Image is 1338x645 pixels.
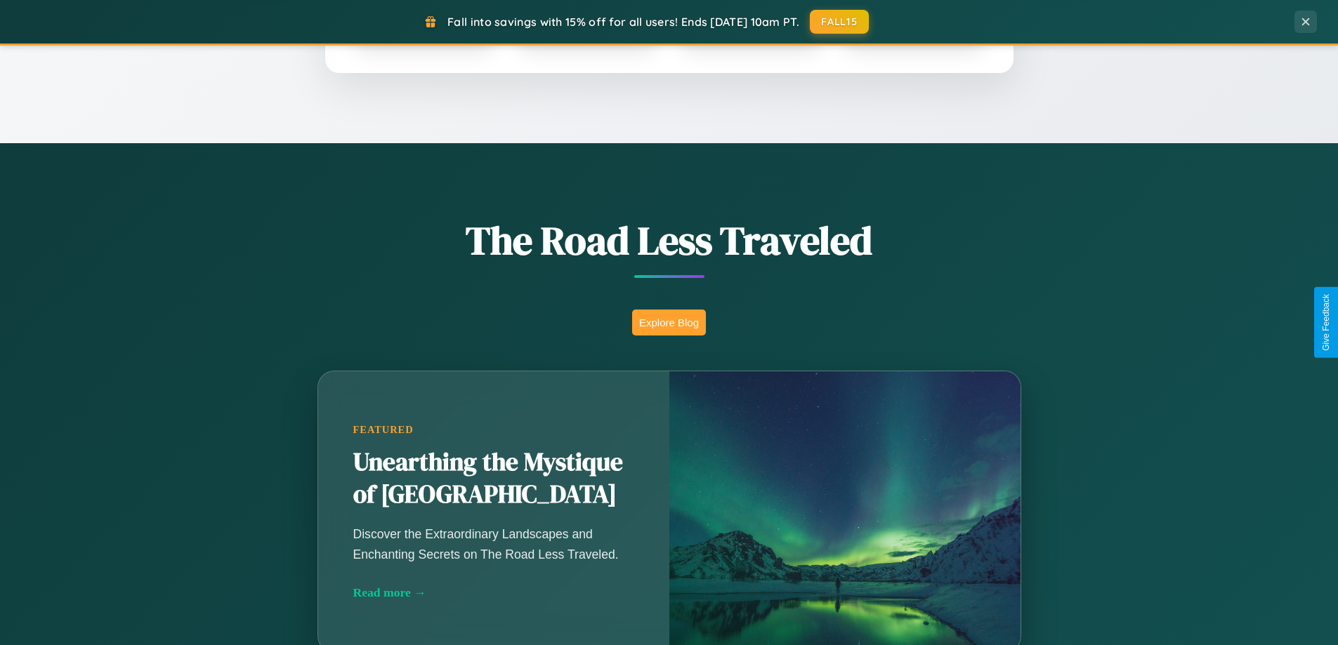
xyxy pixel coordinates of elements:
h1: The Road Less Traveled [248,213,1091,267]
p: Discover the Extraordinary Landscapes and Enchanting Secrets on The Road Less Traveled. [353,524,634,564]
h2: Unearthing the Mystique of [GEOGRAPHIC_DATA] [353,446,634,511]
div: Give Feedback [1321,294,1331,351]
span: Fall into savings with 15% off for all users! Ends [DATE] 10am PT. [447,15,799,29]
div: Read more → [353,585,634,600]
button: FALL15 [810,10,869,34]
button: Explore Blog [632,310,706,335]
div: Featured [353,424,634,436]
